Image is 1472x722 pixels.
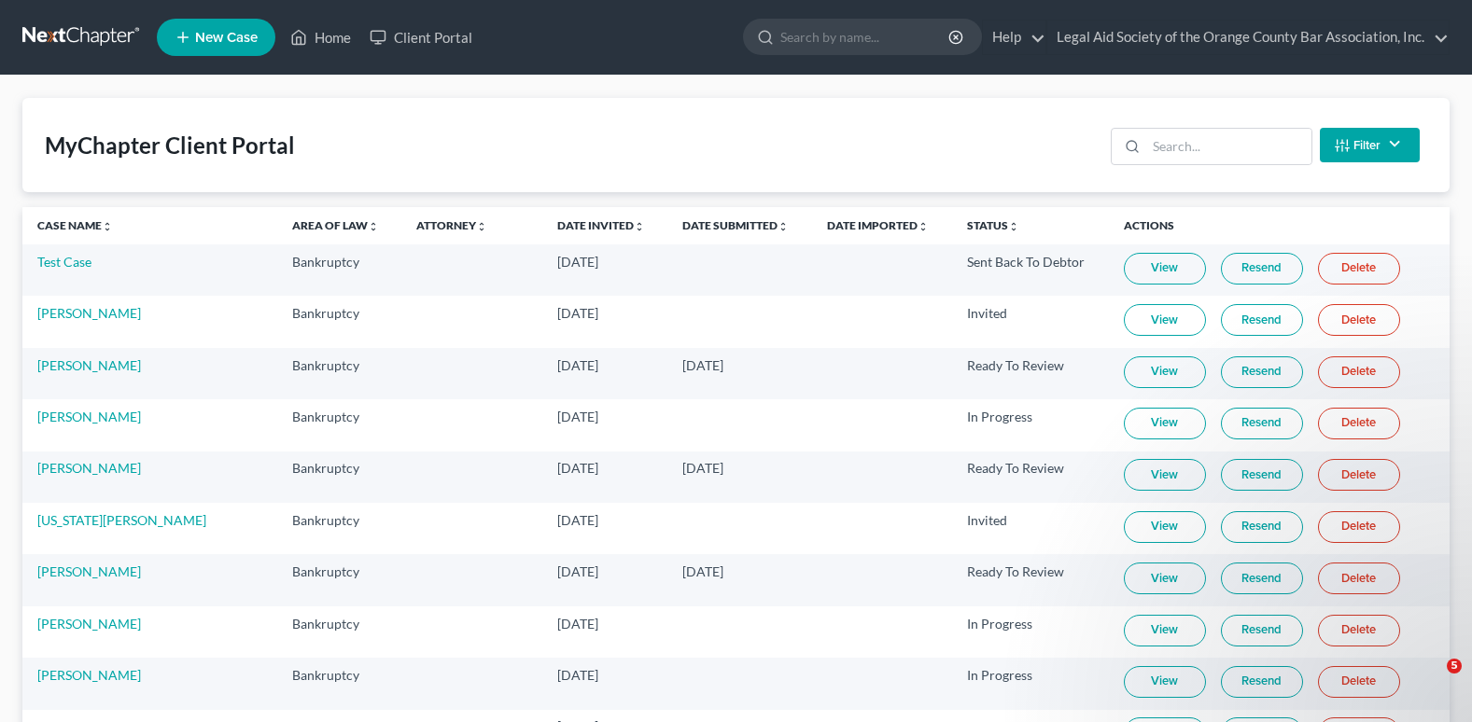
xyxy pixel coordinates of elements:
i: unfold_more [918,221,929,232]
a: Delete [1318,253,1400,285]
a: [PERSON_NAME] [37,563,141,579]
td: Bankruptcy [277,606,401,658]
td: Ready To Review [952,451,1109,503]
a: Area of Lawunfold_more [292,218,379,232]
td: Ready To Review [952,554,1109,605]
td: Bankruptcy [277,296,401,347]
a: [PERSON_NAME] [37,305,141,321]
a: Resend [1221,356,1303,388]
span: [DATE] [557,305,598,321]
a: View [1124,511,1206,543]
a: Delete [1318,511,1400,543]
a: Home [281,21,360,54]
td: Invited [952,296,1109,347]
span: [DATE] [557,667,598,683]
input: Search by name... [780,20,951,54]
td: Bankruptcy [277,554,401,605]
a: View [1124,253,1206,285]
a: Date Importedunfold_more [827,218,929,232]
a: View [1124,666,1206,698]
a: [PERSON_NAME] [37,357,141,373]
td: Invited [952,503,1109,554]
span: [DATE] [557,409,598,424]
a: Test Case [37,254,91,270]
i: unfold_more [634,221,645,232]
span: [DATE] [682,460,723,476]
a: [PERSON_NAME] [37,460,141,476]
iframe: Intercom live chat [1409,659,1453,703]
i: unfold_more [1008,221,1019,232]
td: In Progress [952,658,1109,709]
td: Bankruptcy [277,348,401,399]
span: [DATE] [557,254,598,270]
span: [DATE] [682,357,723,373]
span: [DATE] [682,563,723,579]
a: Delete [1318,356,1400,388]
input: Search... [1146,129,1311,164]
a: View [1124,459,1206,491]
td: In Progress [952,399,1109,451]
span: [DATE] [557,357,598,373]
td: Bankruptcy [277,399,401,451]
a: [PERSON_NAME] [37,409,141,424]
i: unfold_more [102,221,113,232]
i: unfold_more [368,221,379,232]
i: unfold_more [778,221,789,232]
td: In Progress [952,606,1109,658]
a: View [1124,408,1206,439]
a: Client Portal [360,21,482,54]
a: Resend [1221,304,1303,336]
td: Sent Back To Debtor [952,244,1109,296]
div: MyChapter Client Portal [45,131,295,160]
span: 5 [1447,659,1462,673]
span: [DATE] [557,512,598,528]
a: Resend [1221,459,1303,491]
i: unfold_more [476,221,487,232]
a: Case Nameunfold_more [37,218,113,232]
a: Resend [1221,666,1303,698]
span: [DATE] [557,563,598,579]
a: Date Submittedunfold_more [682,218,789,232]
a: Help [983,21,1045,54]
a: Attorneyunfold_more [416,218,487,232]
a: Date Invitedunfold_more [557,218,645,232]
td: Bankruptcy [277,658,401,709]
span: [DATE] [557,616,598,632]
a: Statusunfold_more [967,218,1019,232]
a: Resend [1221,511,1303,543]
a: Delete [1318,408,1400,439]
span: New Case [195,31,258,45]
a: View [1124,304,1206,336]
a: Delete [1318,666,1400,698]
a: Resend [1221,253,1303,285]
a: [PERSON_NAME] [37,616,141,632]
button: Filter [1320,128,1420,162]
th: Actions [1109,207,1450,244]
a: Delete [1318,304,1400,336]
td: Bankruptcy [277,451,401,503]
a: [PERSON_NAME] [37,667,141,683]
span: [DATE] [557,460,598,476]
td: Bankruptcy [277,244,401,296]
td: Ready To Review [952,348,1109,399]
a: View [1124,356,1206,388]
a: Delete [1318,459,1400,491]
a: Resend [1221,408,1303,439]
td: Bankruptcy [277,503,401,554]
a: Legal Aid Society of the Orange County Bar Association, Inc. [1047,21,1449,54]
a: [US_STATE][PERSON_NAME] [37,512,206,528]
